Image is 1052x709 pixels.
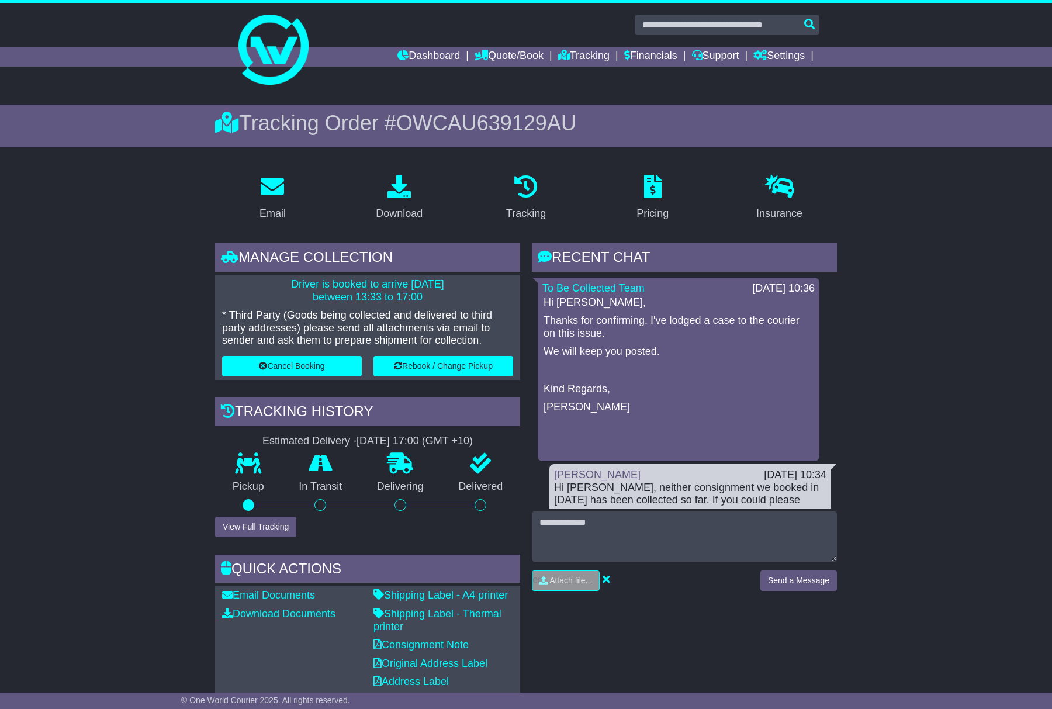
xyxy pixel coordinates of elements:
[215,435,520,448] div: Estimated Delivery -
[373,658,487,669] a: Original Address Label
[554,482,826,520] div: Hi [PERSON_NAME], neither consignment we booked in [DATE] has been collected so far. If you could...
[368,171,430,226] a: Download
[753,47,805,67] a: Settings
[506,206,546,222] div: Tracking
[252,171,293,226] a: Email
[215,397,520,429] div: Tracking history
[222,356,362,376] button: Cancel Booking
[222,589,315,601] a: Email Documents
[629,171,676,226] a: Pricing
[373,639,469,651] a: Consignment Note
[475,47,544,67] a: Quote/Book
[215,555,520,586] div: Quick Actions
[373,356,513,376] button: Rebook / Change Pickup
[215,243,520,275] div: Manage collection
[624,47,677,67] a: Financials
[215,480,282,493] p: Pickup
[376,206,423,222] div: Download
[181,696,350,705] span: © One World Courier 2025. All rights reserved.
[259,206,286,222] div: Email
[441,480,521,493] p: Delivered
[764,469,826,482] div: [DATE] 10:34
[222,309,513,347] p: * Third Party (Goods being collected and delivered to third party addresses) please send all atta...
[752,282,815,295] div: [DATE] 10:36
[397,47,460,67] a: Dashboard
[692,47,739,67] a: Support
[373,676,449,687] a: Address Label
[544,345,814,358] p: We will keep you posted.
[544,296,814,309] p: Hi [PERSON_NAME],
[215,110,837,136] div: Tracking Order #
[544,383,814,396] p: Kind Regards,
[222,608,335,620] a: Download Documents
[215,517,296,537] button: View Full Tracking
[636,206,669,222] div: Pricing
[373,608,501,632] a: Shipping Label - Thermal printer
[499,171,553,226] a: Tracking
[222,278,513,303] p: Driver is booked to arrive [DATE] between 13:33 to 17:00
[558,47,610,67] a: Tracking
[760,570,837,591] button: Send a Message
[749,171,810,226] a: Insurance
[554,469,641,480] a: [PERSON_NAME]
[359,480,441,493] p: Delivering
[373,589,508,601] a: Shipping Label - A4 printer
[542,282,645,294] a: To Be Collected Team
[532,243,837,275] div: RECENT CHAT
[357,435,473,448] div: [DATE] 17:00 (GMT +10)
[396,111,576,135] span: OWCAU639129AU
[544,314,814,340] p: Thanks for confirming. I've lodged a case to the courier on this issue.
[282,480,360,493] p: In Transit
[756,206,802,222] div: Insurance
[544,401,814,414] p: [PERSON_NAME]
